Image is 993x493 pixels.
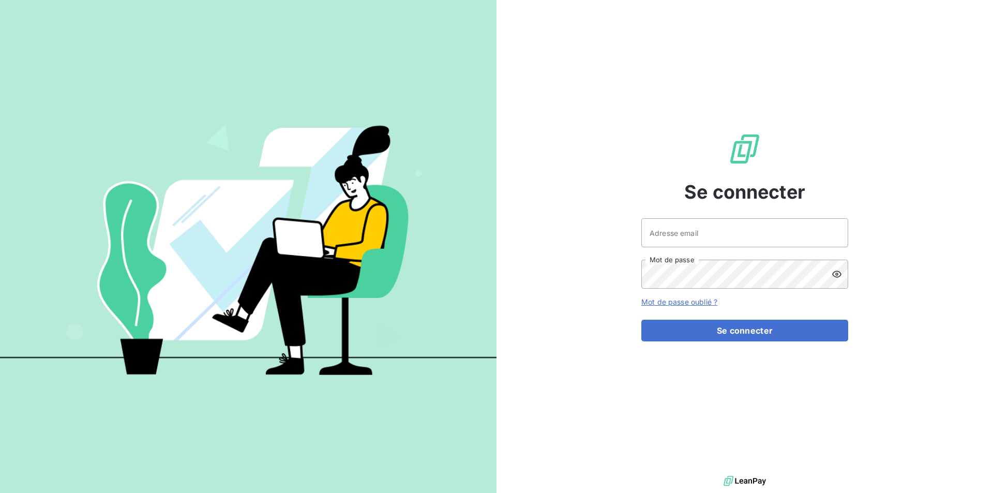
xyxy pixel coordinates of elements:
[728,132,761,166] img: Logo LeanPay
[641,297,717,306] a: Mot de passe oublié ?
[684,178,805,206] span: Se connecter
[641,320,848,341] button: Se connecter
[724,473,766,489] img: logo
[641,218,848,247] input: placeholder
